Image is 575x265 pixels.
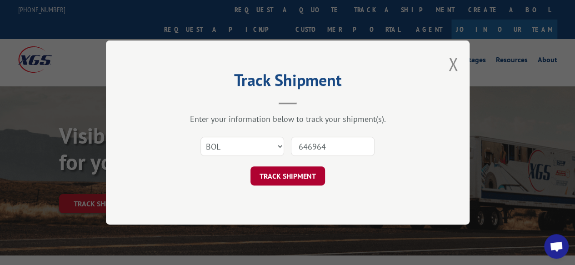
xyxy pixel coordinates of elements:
div: Open chat [544,234,569,259]
input: Number(s) [291,137,375,156]
h2: Track Shipment [151,74,424,91]
div: Enter your information below to track your shipment(s). [151,114,424,124]
button: Close modal [448,52,458,76]
button: TRACK SHIPMENT [250,166,325,185]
